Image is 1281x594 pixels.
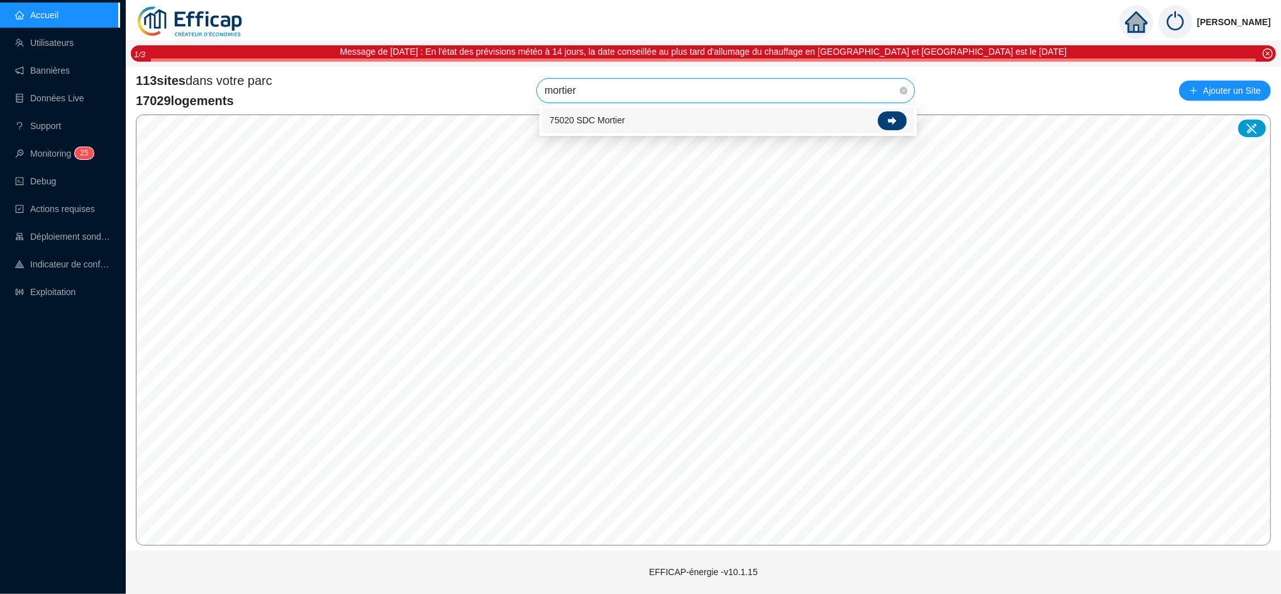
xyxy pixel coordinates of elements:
span: Actions requises [30,204,95,214]
a: teamUtilisateurs [15,38,74,48]
span: Ajouter un Site [1203,82,1261,99]
canvas: Map [136,115,1270,545]
div: 75020 SDC Mortier [542,108,914,133]
span: 2 [80,148,84,157]
sup: 25 [75,147,93,159]
a: clusterDéploiement sondes [15,232,111,242]
span: plus [1189,86,1198,95]
a: codeDebug [15,176,56,186]
a: notificationBannières [15,65,70,76]
span: [PERSON_NAME] [1197,2,1271,42]
span: 5 [84,148,89,157]
img: power [1158,5,1192,39]
button: Ajouter un Site [1179,81,1271,101]
a: homeAccueil [15,10,58,20]
span: 113 sites [136,74,186,87]
a: questionSupport [15,121,61,131]
i: 1 / 3 [134,50,145,59]
a: slidersExploitation [15,287,75,297]
span: close-circle [900,87,907,94]
span: 75020 SDC Mortier [550,114,625,127]
span: check-square [15,205,24,213]
span: 17029 logements [136,92,272,109]
a: heat-mapIndicateur de confort [15,259,111,269]
a: databaseDonnées Live [15,93,84,103]
span: dans votre parc [136,72,272,89]
a: monitorMonitoring25 [15,148,90,159]
span: EFFICAP-énergie - v10.1.15 [649,567,758,577]
div: Message de [DATE] : En l'état des prévisions météo à 14 jours, la date conseillée au plus tard d'... [340,45,1067,59]
span: home [1125,11,1148,33]
span: close-circle [1263,48,1273,59]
